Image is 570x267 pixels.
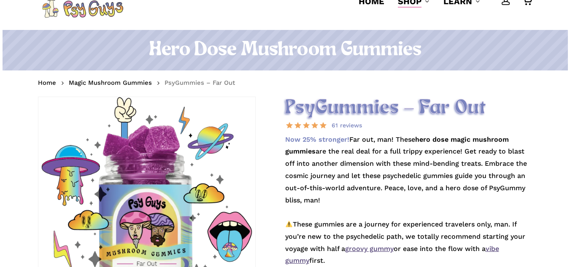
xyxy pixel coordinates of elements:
[286,221,292,227] img: ⚠️
[285,97,532,120] h2: PsyGummies – Far Out
[38,78,56,87] a: Home
[38,38,532,62] h1: Hero Dose Mushroom Gummies
[345,245,394,253] a: groovy gummy
[69,78,152,87] a: Magic Mushroom Gummies
[165,79,235,86] span: PsyGummies – Far Out
[285,135,349,143] strong: Now 25% stronger!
